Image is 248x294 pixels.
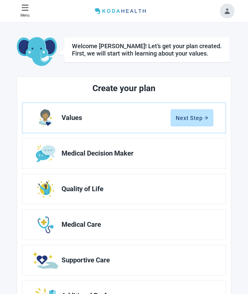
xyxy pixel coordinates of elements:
a: Edit Supportive Care section [22,245,226,275]
p: Menu [21,13,30,18]
a: Edit Medical Care section [22,210,226,240]
a: Edit Medical Decision Maker section [22,138,226,168]
button: Toggle account menu [220,4,235,18]
button: Close Menu [18,2,32,21]
button: Next Steparrow-right [171,109,213,126]
span: menu [21,4,29,11]
img: Koda Health [92,6,149,16]
img: Koda Elephant [17,37,57,67]
span: Quality of Life [62,185,209,193]
span: Supportive Care [62,257,209,264]
span: arrow-right [204,116,208,120]
h2: Create your plan [45,82,203,95]
span: Medical Decision Maker [62,150,209,157]
span: Medical Care [62,221,209,228]
div: Next Step [176,115,208,121]
div: Welcome [PERSON_NAME]! Let’s get your plan created. First, we will start with learning about your... [72,42,222,57]
a: Edit Quality of Life section [22,174,226,204]
a: Edit Values section [22,103,226,133]
span: Values [62,114,171,122]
